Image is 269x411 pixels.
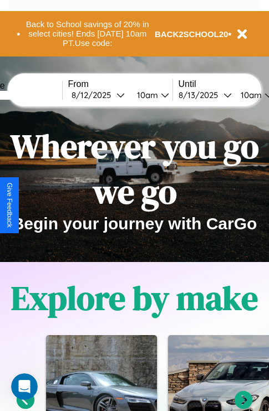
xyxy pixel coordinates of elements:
[68,89,128,101] button: 8/12/2025
[11,275,258,321] h1: Explore by make
[68,79,172,89] label: From
[131,90,161,100] div: 10am
[155,29,229,39] b: BACK2SCHOOL20
[128,89,172,101] button: 10am
[235,90,265,100] div: 10am
[11,373,38,400] iframe: Intercom live chat
[179,90,224,100] div: 8 / 13 / 2025
[6,183,13,228] div: Give Feedback
[21,17,155,51] button: Back to School savings of 20% in select cities! Ends [DATE] 10am PT.Use code:
[72,90,116,100] div: 8 / 12 / 2025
